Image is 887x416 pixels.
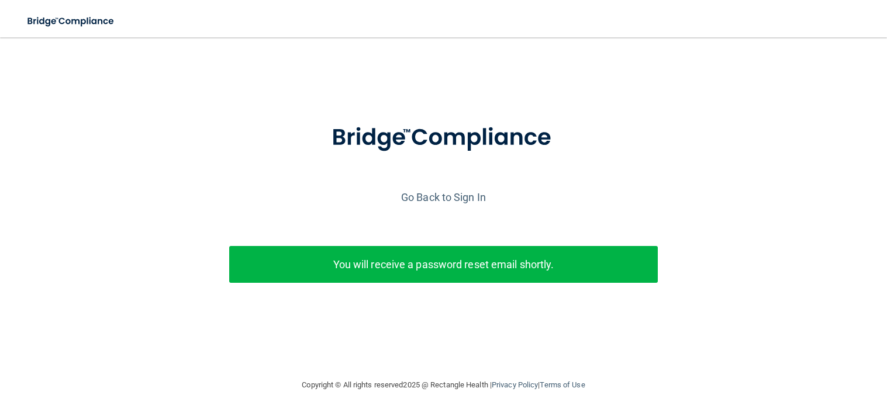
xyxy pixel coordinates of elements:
[238,255,650,274] p: You will receive a password reset email shortly.
[308,108,580,168] img: bridge_compliance_login_screen.278c3ca4.svg
[18,9,125,33] img: bridge_compliance_login_screen.278c3ca4.svg
[401,191,486,203] a: Go Back to Sign In
[540,380,585,389] a: Terms of Use
[230,366,657,404] div: Copyright © All rights reserved 2025 @ Rectangle Health | |
[492,380,538,389] a: Privacy Policy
